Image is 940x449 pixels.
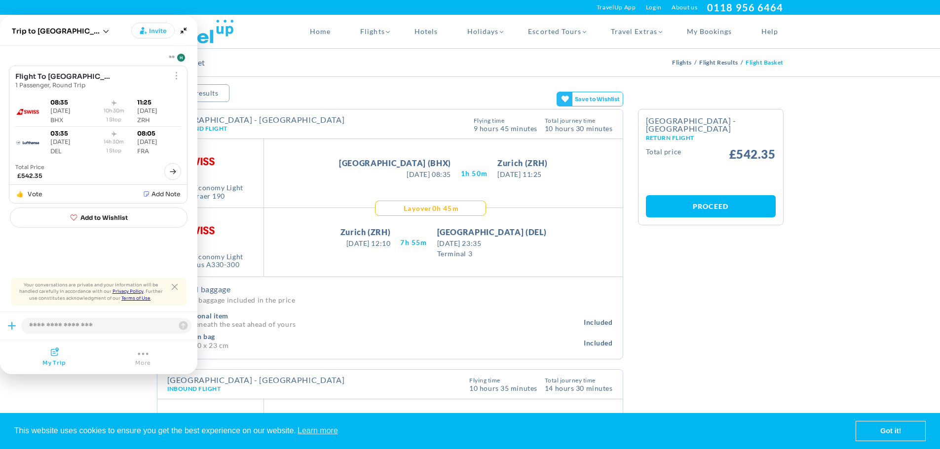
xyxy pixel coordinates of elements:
a: Flight Results [699,59,741,66]
a: Travel Extras [596,15,672,48]
iframe: PayPal Message 1 [646,168,776,185]
a: Home [295,15,345,48]
span: [GEOGRAPHIC_DATA] (BHX) [339,157,451,169]
span: Zurich (ZRH) [340,226,391,238]
gamitee-button: Get your friends' opinions [557,92,623,106]
span: 10 Hours 35 Minutes [469,383,537,392]
span: £542.35 [729,148,776,160]
span: Included [584,317,612,327]
div: E90;Embraer 190 [167,192,243,201]
div: LX0421 Economy Light [167,184,243,192]
span: Total Journey Time [545,378,613,383]
small: Total Price [646,148,681,160]
a: Escorted Tours [513,15,596,48]
a: Help [747,15,783,48]
span: Included [584,338,612,348]
a: Hotels [400,15,452,48]
span: [DATE] 08:35 [339,169,451,179]
a: Flights [672,59,694,66]
span: This website uses cookies to ensure you get the best experience on our website. [14,423,856,438]
span: Zurich (ZRH) [497,157,548,169]
div: 333;Airbus A330-300 [167,261,243,269]
span: Terminal 3 [437,248,547,259]
span: 7H 55M [400,238,427,247]
span: [GEOGRAPHIC_DATA] (DEL) [437,226,547,238]
a: Flights [345,15,399,48]
span: 9 Hours 45 Minutes [474,124,537,132]
p: Fits beneath the seat ahead of yours [177,320,584,327]
span: Inbound Flight [167,385,221,392]
h4: 1 cabin bag [178,332,584,341]
span: 10 hours 30 Minutes [545,124,613,132]
h2: [GEOGRAPHIC_DATA] - [GEOGRAPHIC_DATA] [646,117,776,141]
span: Flying Time [474,118,537,124]
h4: Included baggage [167,284,613,294]
a: learn more about cookies [296,423,339,438]
span: 14 hours 30 Minutes [545,383,613,392]
span: [DATE] 23:35 [437,238,547,248]
img: LH.png [167,407,217,435]
h4: [GEOGRAPHIC_DATA] - [GEOGRAPHIC_DATA] [167,376,345,384]
div: 0H 45M [401,204,459,213]
span: [DATE] 12:10 [340,238,391,248]
small: Return Flight [646,135,776,141]
a: My Bookings [672,15,747,48]
a: Holidays [452,15,513,48]
span: Layover [404,204,432,213]
p: The total baggage included in the price [167,294,613,306]
div: LX0146 Economy Light [167,253,243,261]
h4: [GEOGRAPHIC_DATA] - [GEOGRAPHIC_DATA] [167,116,345,124]
span: Total Journey Time [545,118,613,124]
span: [DATE] 11:25 [497,169,548,179]
a: 0118 956 6464 [707,1,783,13]
a: Proceed [646,195,776,217]
span: Flying Time [469,378,537,383]
p: 55 x 40 x 23 cm [178,341,584,348]
a: dismiss cookie message [856,421,925,441]
span: 1H 50M [461,169,488,178]
h4: 1 personal item [177,311,584,320]
li: Flight Basket [746,49,783,76]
